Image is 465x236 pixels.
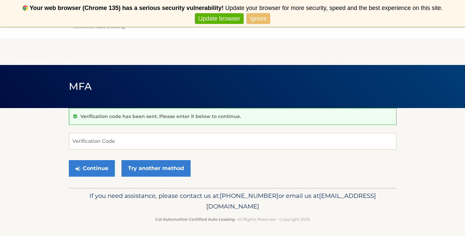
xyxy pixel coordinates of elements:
[220,192,278,200] span: [PHONE_NUMBER]
[73,216,392,223] p: - All Rights Reserved - Copyright 2025
[247,13,270,24] a: Ignore
[155,217,235,222] strong: Cal Automotive Certified Auto Leasing
[73,191,392,212] p: If you need assistance, please contact us at: or email us at
[121,160,191,177] a: Try another method
[195,13,244,24] a: Update browser
[30,5,224,11] b: Your web browser (Chrome 135) has a serious security vulnerability!
[206,192,376,210] span: [EMAIL_ADDRESS][DOMAIN_NAME]
[69,80,92,92] span: MFA
[225,5,442,11] span: Update your browser for more security, speed and the best experience on this site.
[80,113,241,119] p: Verification code has been sent. Please enter it below to continue.
[69,133,396,149] input: Verification Code
[69,160,115,177] button: Continue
